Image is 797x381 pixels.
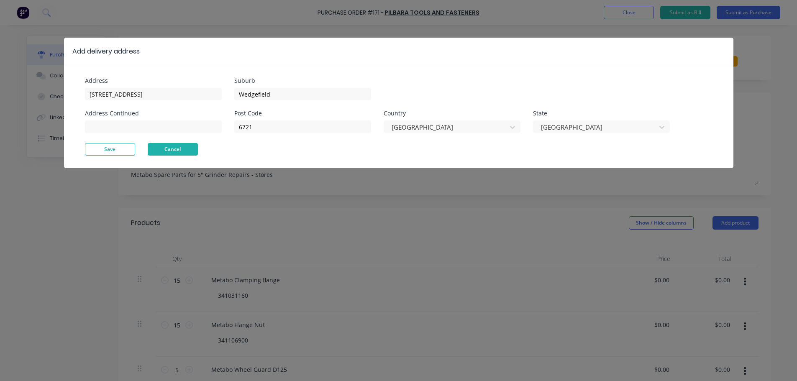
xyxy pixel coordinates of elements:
[234,78,371,84] div: Suburb
[533,110,670,116] div: State
[148,143,198,156] button: Cancel
[85,143,135,156] button: Save
[85,78,222,84] div: Address
[85,110,222,116] div: Address Continued
[72,46,140,56] div: Add delivery address
[234,110,371,116] div: Post Code
[384,110,520,116] div: Country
